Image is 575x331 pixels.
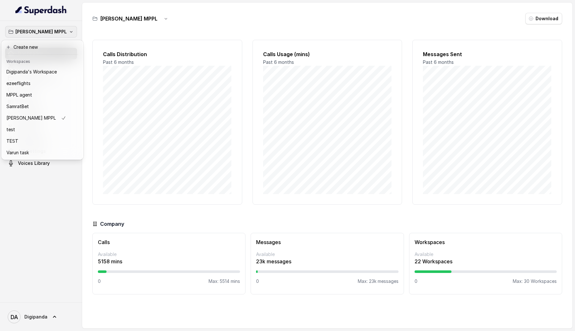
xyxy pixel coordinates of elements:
[6,137,18,145] p: TEST
[6,114,56,122] p: [PERSON_NAME] MPPL
[15,28,67,36] p: [PERSON_NAME] MPPL
[6,80,30,87] p: ezeeflights
[6,103,29,110] p: SamratBet
[3,56,82,66] header: Workspaces
[1,40,83,160] div: [PERSON_NAME] MPPL
[6,68,57,76] p: Digipanda's Workspace
[6,126,15,133] p: test
[6,149,29,157] p: Varun task
[6,91,32,99] p: MPPL agent
[5,26,77,38] button: [PERSON_NAME] MPPL
[3,41,82,53] button: Create new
